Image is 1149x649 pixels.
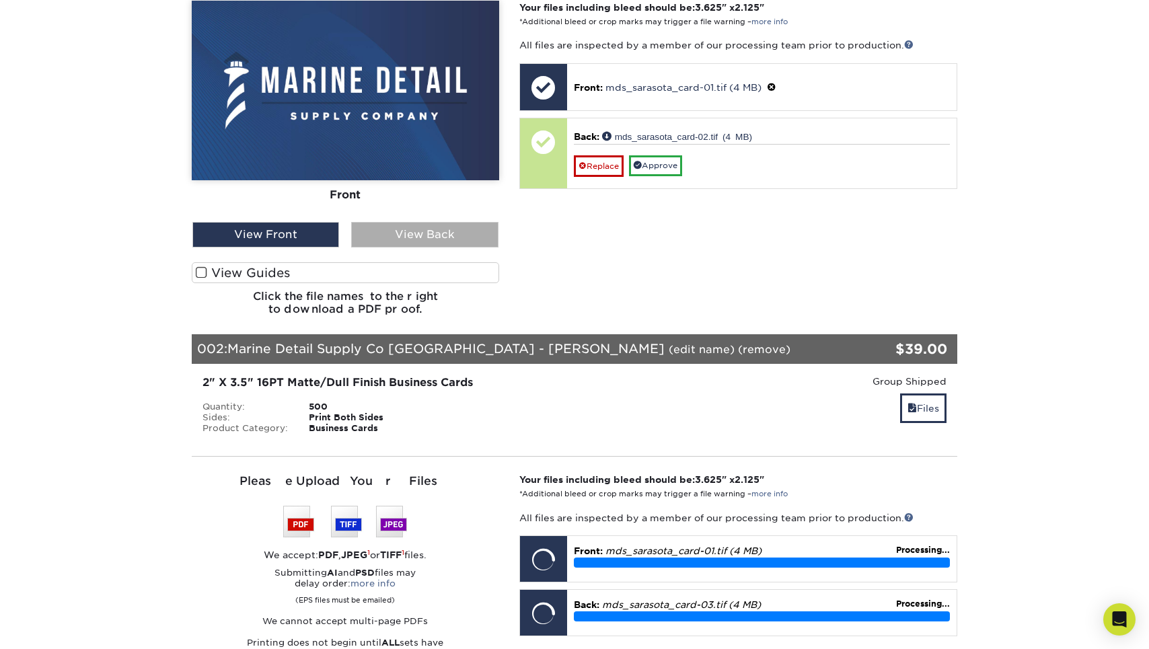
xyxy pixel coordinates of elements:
a: more info [751,17,788,26]
strong: AI [327,568,338,578]
a: (edit name) [669,343,735,356]
span: Back: [574,599,599,610]
div: Open Intercom Messenger [1103,603,1136,636]
span: 2.125 [735,474,759,485]
span: Front: [574,82,603,93]
strong: Your files including bleed should be: " x " [519,474,764,485]
div: Sides: [192,412,299,423]
p: We cannot accept multi-page PDFs [192,616,499,627]
span: Marine Detail Supply Co [GEOGRAPHIC_DATA] - [PERSON_NAME] [227,341,665,356]
strong: PDF [318,549,338,560]
small: *Additional bleed or crop marks may trigger a file warning – [519,17,788,26]
span: 3.625 [695,474,722,485]
a: more info [751,490,788,498]
p: All files are inspected by a member of our processing team prior to production. [519,38,957,52]
p: All files are inspected by a member of our processing team prior to production. [519,511,957,525]
div: Group Shipped [712,375,947,388]
a: Files [900,393,947,422]
div: View Front [192,222,339,247]
strong: ALL [381,638,400,648]
div: 2" X 3.5" 16PT Matte/Dull Finish Business Cards [202,375,692,391]
em: mds_sarasota_card-01.tif (4 MB) [605,545,762,556]
a: (remove) [738,343,790,356]
div: Product Category: [192,423,299,434]
iframe: Google Customer Reviews [3,608,114,644]
a: Approve [629,155,682,176]
span: 2.125 [735,2,759,13]
div: View Back [351,222,498,247]
div: $39.00 [829,339,947,359]
p: Submitting and files may delay order: [192,568,499,605]
strong: JPEG [341,549,367,560]
strong: TIFF [380,549,402,560]
div: Quantity: [192,402,299,412]
em: mds_sarasota_card-03.tif (4 MB) [602,599,761,610]
span: files [907,403,917,414]
div: Front [192,180,499,210]
div: Print Both Sides [299,412,447,423]
strong: Your files including bleed should be: " x " [519,2,764,13]
a: Replace [574,155,624,177]
strong: PSD [355,568,375,578]
div: Please Upload Your Files [192,473,499,490]
span: 3.625 [695,2,722,13]
label: View Guides [192,262,499,283]
a: mds_sarasota_card-01.tif (4 MB) [605,82,762,93]
span: Back: [574,131,599,142]
div: 500 [299,402,447,412]
img: We accept: PSD, TIFF, or JPEG (JPG) [283,506,407,537]
sup: 1 [402,548,404,556]
small: (EPS files must be emailed) [295,589,395,605]
small: *Additional bleed or crop marks may trigger a file warning – [519,490,788,498]
div: Business Cards [299,423,447,434]
a: more info [350,578,396,588]
sup: 1 [367,548,370,556]
div: We accept: , or files. [192,548,499,562]
h6: Click the file names to the right to download a PDF proof. [192,290,499,326]
div: 002: [192,334,829,364]
span: Front: [574,545,603,556]
a: mds_sarasota_card-02.tif (4 MB) [602,131,752,141]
